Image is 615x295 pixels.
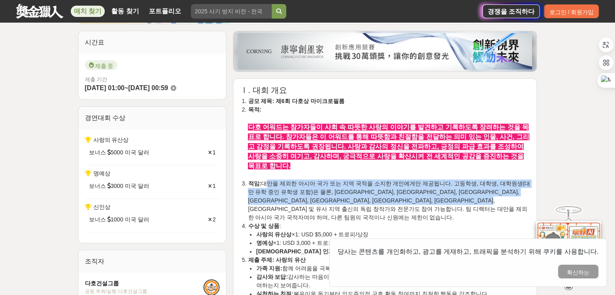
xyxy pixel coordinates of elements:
font: 다호건설그룹 [85,280,119,287]
font: 제출 중 [95,63,114,69]
font: 1 [213,183,216,189]
font: 사랑의 유산상 [256,231,292,238]
font: 적임: [248,180,261,187]
font: 감사와 보답: [256,274,288,280]
font: 공모 제목: 제6회 다호상 마이크로필름 [248,98,344,104]
font: 수상 및 상품 [248,223,279,229]
font: 대만을 제외한 아시아 국가 또는 지역 국적을 소지한 개인에게만 제공됩니다. 고등학생, 대학생, 대학원생(대만 유학 중인 유학생 포함)은 물론, [GEOGRAPHIC_DATA]... [248,180,530,221]
font: 제출 기간 [85,76,108,82]
font: 미국 달러 [125,183,149,189]
font: : [279,223,281,229]
font: 공동 주최/실행: [85,289,118,294]
input: 2025 사기 방지 비전 - 전국 영화 경쟁 부문 [191,4,272,19]
font: 조직자 [85,258,104,265]
img: d2146d9a-e6f6-4337-9592-8cefde37ba6b.png [536,221,601,274]
font: 1000 [111,216,123,223]
font: 시간표 [85,39,104,46]
font: 미국 달러 [125,149,149,156]
font: ~ [125,84,128,91]
font: 경쟁을 조직하다 [488,8,535,15]
font: 포트폴리오 [149,8,181,15]
font: ×1: USD 3,000 + 트로피/상장 [273,240,347,246]
font: 경연대회 수상 [85,114,125,121]
font: 3000 [111,183,123,189]
font: 함께 어려움을 극복하는 데 있어 상호 배려, 격려, 가족 간의 유대감의 힘을 보여줍니다. [282,265,498,272]
font: 목적: [248,106,261,113]
font: 신인상 [93,204,110,210]
font: 보너스 [89,183,106,189]
font: 다호건설그룹 [118,289,147,294]
font: 명예상 [256,240,273,246]
font: [DATE] 00:59 [128,84,168,91]
font: 다호 어워드는 참가자들이 사회 속 따뜻한 사랑의 이야기를 발견하고 기록하도록 장려하는 것을 목표로 합니다. 참가자들은 이 어워드를 통해 따뜻함과 친절함을 전달하는 의미 있는 ... [248,124,529,169]
font: 활동 찾기 [111,8,139,15]
font: [DEMOGRAPHIC_DATA] 인재상 [256,248,339,255]
font: 감사하는 마음이 어떻게 개인이 후원자에게 보답하거나 사회에 긍정적으로 기여하도록 동기를 부여하는지 보여줍니다. [256,274,530,289]
font: 명예상 [93,170,110,177]
font: 로그인 / 회원가입 [549,9,594,15]
font: 미국 달러 [125,216,149,223]
font: 보너스 [89,216,106,223]
font: 5000 [111,149,123,156]
font: 1 [213,149,216,156]
font: 확신하는 [567,269,590,276]
a: 경쟁을 조직하다 [482,4,540,18]
button: 확신하는 [558,265,598,278]
font: 매치 찾기 [74,8,101,15]
font: ×1: USD $5,000 + 트로피/상장 [292,231,368,238]
font: 당사는 콘텐츠를 개인화하고, 광고를 게재하고, 트래픽을 분석하기 위해 쿠키를 사용합니다. [338,248,598,255]
font: 가족 지원: [256,265,282,272]
font: 제출 주제: 사랑의 유산 [248,257,305,263]
font: [DATE] 01:00 [85,84,125,91]
img: be6ed63e-7b41-4cb8-917a-a53bd949b1b4.png [238,33,532,70]
font: Ⅰ. 대회 개요 [240,86,287,95]
font: 보너스 [89,149,106,156]
a: 포트폴리오 [146,6,184,17]
font: 2 [213,216,216,223]
font: 사랑의 유산상 [93,137,129,143]
a: 활동 찾기 [108,6,142,17]
a: 매치 찾기 [71,6,105,17]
